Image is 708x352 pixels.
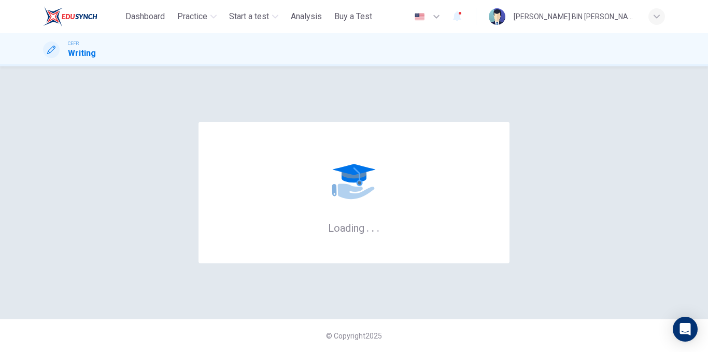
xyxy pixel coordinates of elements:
[334,10,372,23] span: Buy a Test
[330,7,376,26] button: Buy a Test
[43,6,97,27] img: ELTC logo
[326,332,382,340] span: © Copyright 2025
[291,10,322,23] span: Analysis
[514,10,636,23] div: [PERSON_NAME] BIN [PERSON_NAME]
[287,7,326,26] button: Analysis
[328,221,380,234] h6: Loading
[489,8,505,25] img: Profile picture
[43,6,121,27] a: ELTC logo
[121,7,169,26] button: Dashboard
[413,13,426,21] img: en
[173,7,221,26] button: Practice
[125,10,165,23] span: Dashboard
[229,10,269,23] span: Start a test
[68,47,96,60] h1: Writing
[673,317,698,342] div: Open Intercom Messenger
[371,218,375,235] h6: .
[68,40,79,47] span: CEFR
[366,218,370,235] h6: .
[177,10,207,23] span: Practice
[225,7,282,26] button: Start a test
[376,218,380,235] h6: .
